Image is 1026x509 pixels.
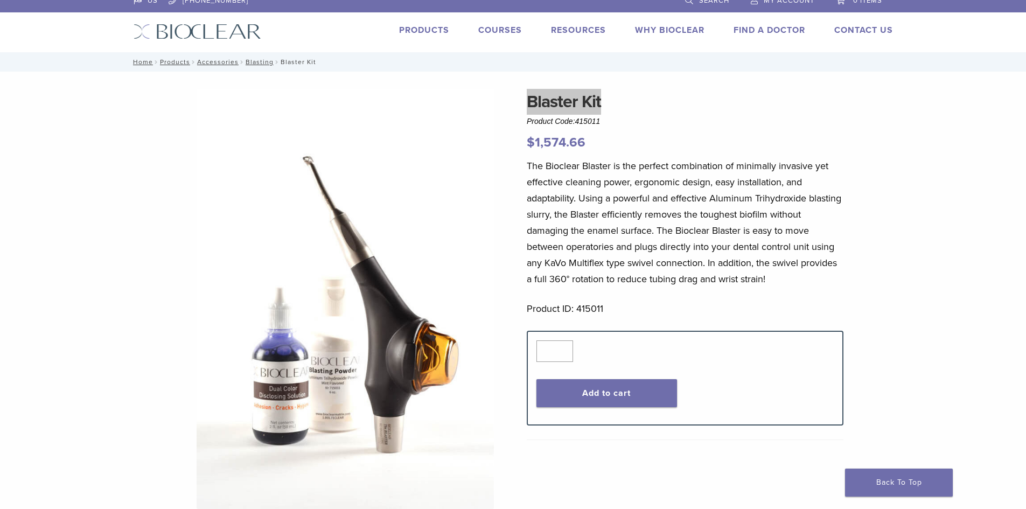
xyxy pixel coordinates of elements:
a: Back To Top [845,469,953,497]
a: Courses [478,25,522,36]
p: Product ID: 415011 [527,301,843,317]
bdi: 1,574.66 [527,135,585,150]
h1: Blaster Kit [527,89,843,115]
span: / [190,59,197,65]
a: Why Bioclear [635,25,704,36]
a: Contact Us [834,25,893,36]
span: 415011 [575,117,601,125]
a: Products [160,58,190,66]
span: Product Code: [527,117,600,125]
a: Accessories [197,58,239,66]
span: / [274,59,281,65]
span: / [239,59,246,65]
span: / [153,59,160,65]
p: The Bioclear Blaster is the perfect combination of minimally invasive yet effective cleaning powe... [527,158,843,287]
a: Home [130,58,153,66]
span: $ [527,135,535,150]
a: Blasting [246,58,274,66]
a: Products [399,25,449,36]
button: Add to cart [536,379,677,407]
nav: Blaster Kit [125,52,901,72]
img: Bioclear Blaster Kit-Simplified-1 [197,89,494,509]
img: Bioclear [134,24,261,39]
a: Resources [551,25,606,36]
a: Find A Doctor [734,25,805,36]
